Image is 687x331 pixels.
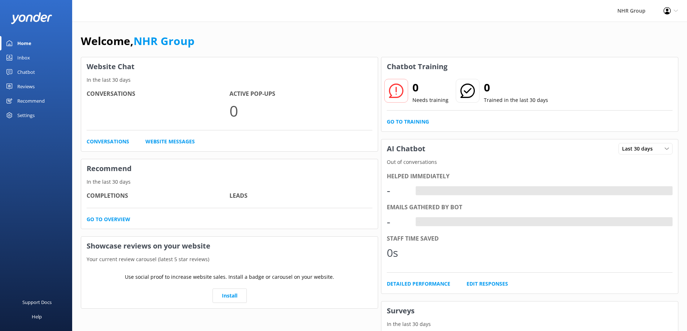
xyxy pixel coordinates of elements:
[387,203,673,212] div: Emails gathered by bot
[484,79,548,96] h2: 0
[81,57,378,76] h3: Website Chat
[387,213,408,231] div: -
[229,99,372,123] p: 0
[81,76,378,84] p: In the last 30 days
[387,182,408,199] div: -
[81,32,194,50] h1: Welcome,
[81,159,378,178] h3: Recommend
[17,79,35,94] div: Reviews
[17,50,30,65] div: Inbox
[81,255,378,263] p: Your current review carousel (latest 5 star reviews)
[17,94,45,108] div: Recommend
[484,96,548,104] p: Trained in the last 30 days
[81,178,378,186] p: In the last 30 days
[87,89,229,99] h4: Conversations
[467,280,508,288] a: Edit Responses
[622,145,657,153] span: Last 30 days
[416,217,421,227] div: -
[87,215,130,223] a: Go to overview
[381,320,678,328] p: In the last 30 days
[416,186,421,196] div: -
[229,89,372,99] h4: Active Pop-ups
[17,108,35,122] div: Settings
[17,36,31,50] div: Home
[412,96,448,104] p: Needs training
[32,309,42,324] div: Help
[412,79,448,96] h2: 0
[387,280,450,288] a: Detailed Performance
[145,138,195,146] a: Website Messages
[387,244,408,261] div: 0s
[87,191,229,201] h4: Completions
[229,191,372,201] h4: Leads
[387,118,429,126] a: Go to Training
[87,138,129,146] a: Conversations
[381,301,678,320] h3: Surveys
[381,57,453,76] h3: Chatbot Training
[81,237,378,255] h3: Showcase reviews on your website
[387,234,673,243] div: Staff time saved
[134,33,194,48] a: NHR Group
[381,158,678,166] p: Out of conversations
[11,12,52,24] img: yonder-white-logo.png
[125,273,334,281] p: Use social proof to increase website sales. Install a badge or carousel on your website.
[22,295,52,309] div: Support Docs
[381,139,431,158] h3: AI Chatbot
[387,172,673,181] div: Helped immediately
[213,288,247,303] a: Install
[17,65,35,79] div: Chatbot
